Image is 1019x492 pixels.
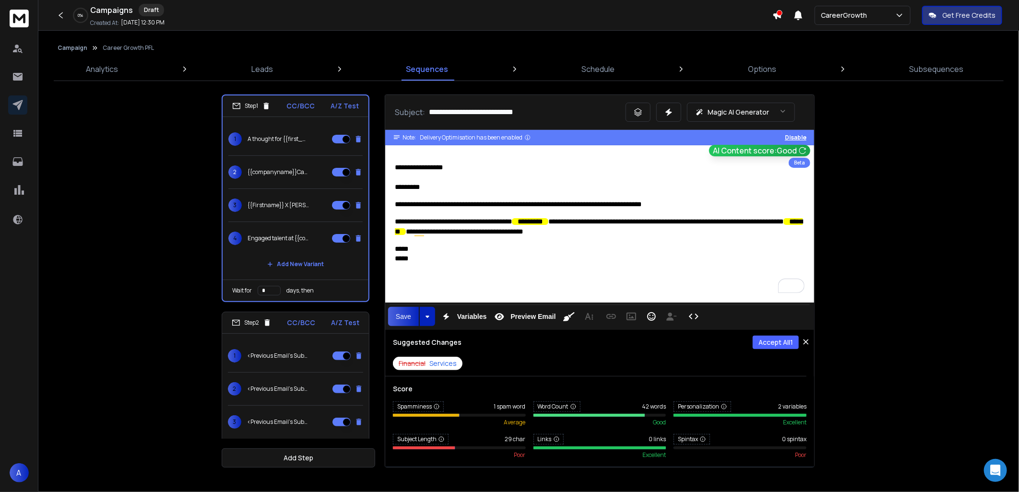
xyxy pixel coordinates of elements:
[286,287,314,294] p: days, then
[742,58,782,81] a: Options
[821,11,871,20] p: CareerGrowth
[455,313,489,321] span: Variables
[248,201,309,209] p: {{Firstname}} X [PERSON_NAME]
[393,338,462,347] h3: Suggested Changes
[782,435,806,443] span: 0 spintax
[260,255,332,274] button: Add New Variant
[403,134,416,141] span: Note:
[709,145,810,156] button: AI Content score:Good
[429,359,457,368] span: Services
[984,459,1007,482] div: Open Intercom Messenger
[401,58,454,81] a: Sequences
[248,168,309,176] p: {{companyname}}Career Growth
[509,313,557,321] span: Preview Email
[139,4,164,16] div: Draft
[490,307,557,326] button: Preview Email
[232,318,272,327] div: Step 2
[580,307,598,326] button: More Text
[505,435,526,443] span: 29 char
[58,44,87,52] button: Campaign
[789,158,810,168] div: Beta
[222,312,369,464] li: Step2CC/BCCA/Z Test1<Previous Email's Subject>2<Previous Email's Subject>3<Previous Email's Subje...
[674,401,731,412] span: Personalization
[753,336,799,349] button: Accept All1
[228,165,242,179] span: 2
[795,451,806,459] span: poor
[560,307,578,326] button: Clean HTML
[663,307,681,326] button: Insert Unsubscribe Link
[222,94,369,302] li: Step1CC/BCCA/Z Test1A thought for {{first_name}}2{{companyname}}Career Growth3{{Firstname}} X [PE...
[514,451,526,459] span: poor
[399,359,426,368] span: Financial
[581,63,615,75] p: Schedule
[393,434,449,445] span: Subject Length
[260,438,332,457] button: Add New Variant
[687,103,795,122] button: Magic AI Generator
[331,318,359,328] p: A/Z Test
[228,382,241,396] span: 2
[78,12,83,18] p: 0 %
[748,63,776,75] p: Options
[708,107,769,117] p: Magic AI Generator
[247,385,308,393] p: <Previous Email's Subject>
[533,401,581,412] span: Word Count
[783,419,806,426] span: excellent
[922,6,1002,25] button: Get Free Credits
[247,418,308,426] p: <Previous Email's Subject>
[228,349,241,363] span: 1
[232,102,271,110] div: Step 1
[533,434,564,445] span: Links
[904,58,970,81] a: Subsequences
[251,63,273,75] p: Leads
[785,134,806,141] button: Disable
[286,101,315,111] p: CC/BCC
[910,63,964,75] p: Subsequences
[10,463,29,482] button: A
[287,318,316,328] p: CC/BCC
[622,307,640,326] button: Insert Image (Ctrl+P)
[494,403,526,410] span: 1 spam word
[248,234,309,242] p: Engaged talent at {{company_name}}
[86,63,118,75] p: Analytics
[103,44,154,52] p: Career Growth PFL
[685,307,703,326] button: Code View
[228,132,242,146] span: 1
[504,419,526,426] span: average
[393,384,806,394] h3: Score
[649,435,666,443] span: 0 links
[247,352,308,360] p: <Previous Email's Subject>
[121,19,165,26] p: [DATE] 12:30 PM
[602,307,620,326] button: Insert Link (Ctrl+K)
[395,106,425,118] p: Subject:
[778,403,806,410] span: 2 variables
[331,101,359,111] p: A/Z Test
[642,403,666,410] span: 42 words
[385,145,814,303] div: To enrich screen reader interactions, please activate Accessibility in Grammarly extension settings
[674,434,710,445] span: Spintax
[90,4,133,16] h1: Campaigns
[942,11,995,20] p: Get Free Credits
[388,307,419,326] button: Save
[437,307,489,326] button: Variables
[222,448,375,468] button: Add Step
[653,419,666,426] span: good
[420,134,531,141] div: Delivery Optimisation has been enabled
[228,199,242,212] span: 3
[232,287,252,294] p: Wait for
[642,451,666,459] span: excellent
[576,58,620,81] a: Schedule
[642,307,661,326] button: Emoticons
[248,135,309,143] p: A thought for {{first_name}}
[228,232,242,245] span: 4
[246,58,279,81] a: Leads
[80,58,124,81] a: Analytics
[393,401,444,412] span: Spamminess
[406,63,449,75] p: Sequences
[90,19,119,27] p: Created At:
[228,415,241,429] span: 3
